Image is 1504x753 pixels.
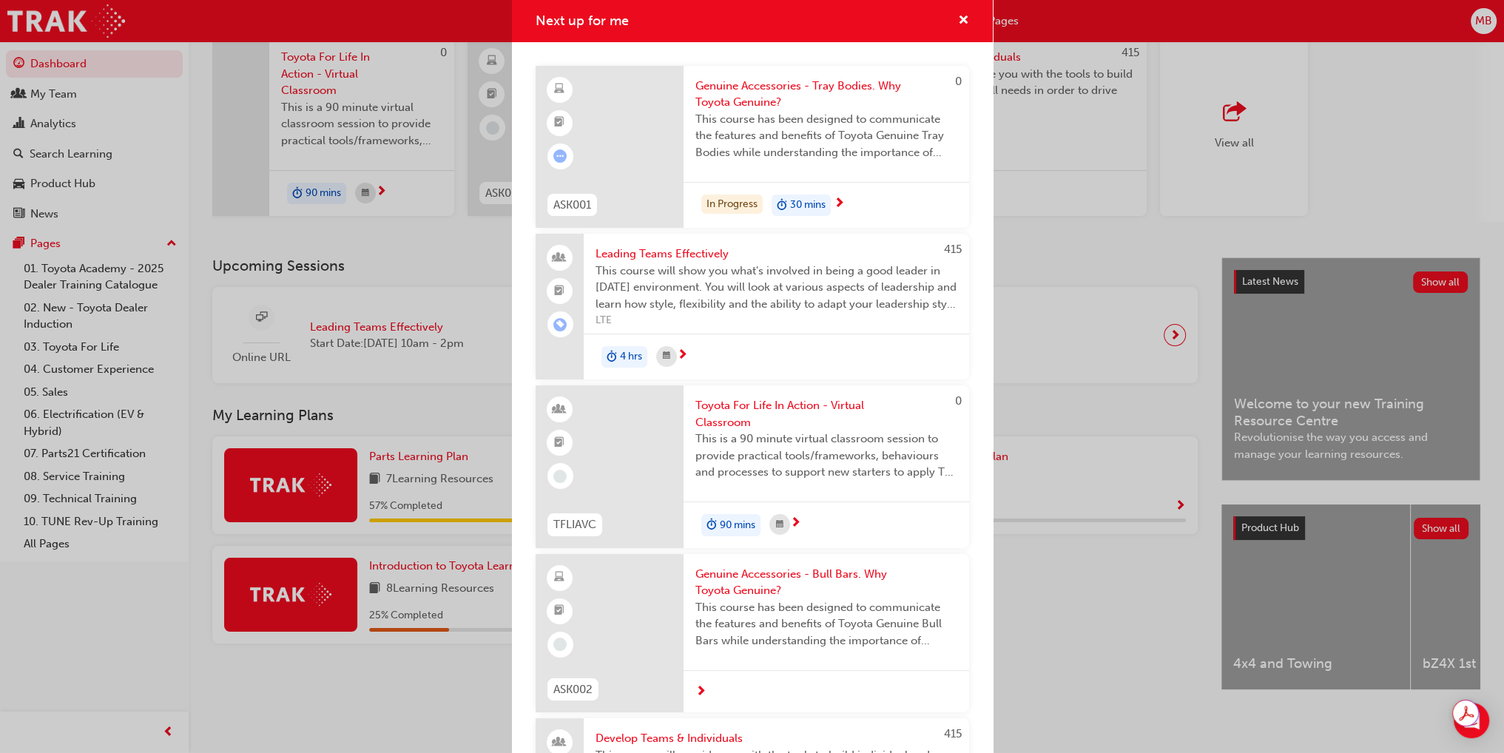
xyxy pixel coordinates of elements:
[553,470,567,483] span: learningRecordVerb_NONE-icon
[536,234,969,379] a: 415Leading Teams EffectivelyThis course will show you what's involved in being a good leader in [...
[834,197,845,211] span: next-icon
[536,554,969,713] a: ASK002Genuine Accessories - Bull Bars. Why Toyota Genuine?This course has been designed to commun...
[596,312,957,329] span: LTE
[707,516,717,535] span: duration-icon
[596,730,957,747] span: Develop Teams & Individuals
[958,15,969,28] span: cross-icon
[955,394,962,408] span: 0
[554,249,564,268] span: people-icon
[620,348,642,365] span: 4 hrs
[695,686,707,699] span: next-icon
[790,517,801,530] span: next-icon
[695,111,957,161] span: This course has been designed to communicate the features and benefits of Toyota Genuine Tray Bod...
[553,681,593,698] span: ASK002
[553,516,596,533] span: TFLIAVC
[536,385,969,548] a: 0TFLIAVCToyota For Life In Action - Virtual ClassroomThis is a 90 minute virtual classroom sessio...
[554,601,564,621] span: booktick-icon
[553,318,567,331] span: learningRecordVerb_ENROLL-icon
[720,517,755,534] span: 90 mins
[607,348,617,367] span: duration-icon
[596,246,957,263] span: Leading Teams Effectively
[596,263,957,313] span: This course will show you what's involved in being a good leader in [DATE] environment. You will ...
[695,430,957,481] span: This is a 90 minute virtual classroom session to provide practical tools/frameworks, behaviours a...
[554,433,564,453] span: booktick-icon
[701,195,763,215] div: In Progress
[536,13,629,29] span: Next up for me
[958,12,969,30] button: cross-icon
[554,113,564,132] span: booktick-icon
[955,75,962,88] span: 0
[554,400,564,419] span: learningResourceType_INSTRUCTOR_LED-icon
[695,397,957,430] span: Toyota For Life In Action - Virtual Classroom
[553,638,567,651] span: learningRecordVerb_NONE-icon
[677,349,688,362] span: next-icon
[790,197,826,214] span: 30 mins
[536,66,969,229] a: 0ASK001Genuine Accessories - Tray Bodies. Why Toyota Genuine?This course has been designed to com...
[776,516,783,534] span: calendar-icon
[554,282,564,301] span: booktick-icon
[663,347,670,365] span: calendar-icon
[695,599,957,649] span: This course has been designed to communicate the features and benefits of Toyota Genuine Bull Bar...
[554,568,564,587] span: learningResourceType_ELEARNING-icon
[554,733,564,752] span: people-icon
[777,196,787,215] span: duration-icon
[944,727,962,740] span: 415
[695,78,957,111] span: Genuine Accessories - Tray Bodies. Why Toyota Genuine?
[553,197,591,214] span: ASK001
[944,243,962,256] span: 415
[553,149,567,163] span: learningRecordVerb_ATTEMPT-icon
[695,566,957,599] span: Genuine Accessories - Bull Bars. Why Toyota Genuine?
[554,80,564,99] span: learningResourceType_ELEARNING-icon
